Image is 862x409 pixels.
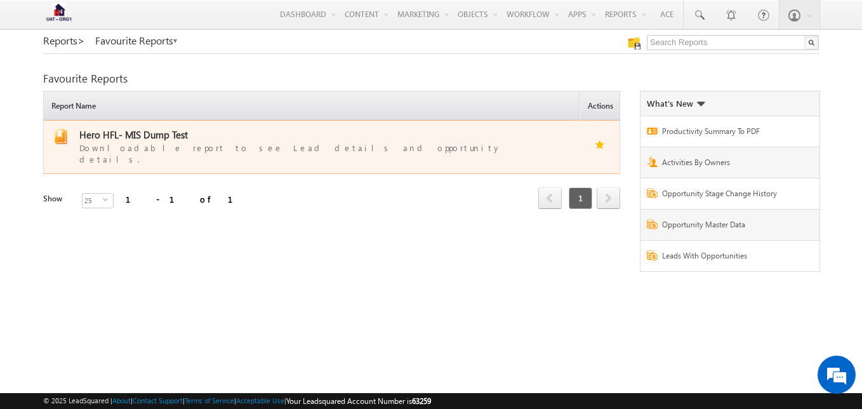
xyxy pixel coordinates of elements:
span: Hero HFL- MIS Dump Test [79,128,188,141]
a: Terms of Service [185,396,234,405]
a: next [597,189,620,209]
span: Report Name [47,93,579,119]
div: What's New [647,98,705,109]
span: select [103,197,113,203]
img: Custom Logo [43,3,75,25]
a: About [112,396,131,405]
span: 1 [569,187,592,209]
img: Manage all your saved reports! [628,37,640,50]
a: Productivity Summary To PDF [662,126,795,140]
a: Opportunity Stage Change History [662,188,795,203]
a: Acceptable Use [236,396,284,405]
a: Contact Support [133,396,183,405]
a: prev [538,189,562,209]
a: Favourite Reports [95,35,178,46]
span: © 2025 LeadSquared | | | | | [43,395,431,407]
div: Show [43,193,72,204]
img: Report [647,219,658,229]
div: Downloadable report to see Lead details and opportunity details. [79,141,558,165]
img: Report [647,157,658,167]
span: > [77,33,85,48]
div: 1 - 1 of 1 [126,192,248,206]
span: Actions [583,93,620,119]
img: Report [647,250,658,260]
img: What's new [696,102,705,107]
input: Search Reports [647,35,819,50]
a: Leads With Opportunities [662,250,795,265]
span: 63259 [412,396,431,406]
span: 25 [83,194,103,208]
a: Activities By Owners [662,157,795,171]
a: Reports> [43,35,85,46]
a: report Hero HFL- MIS Dump TestDownloadable report to see Lead details and opportunity details. [50,129,574,165]
div: Favourite Reports [43,73,819,84]
img: report [53,129,69,144]
span: prev [538,187,562,209]
img: Report [647,128,658,135]
img: Report [647,188,658,198]
a: Opportunity Master Data [662,219,795,234]
span: Your Leadsquared Account Number is [286,396,431,406]
span: next [597,187,620,209]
